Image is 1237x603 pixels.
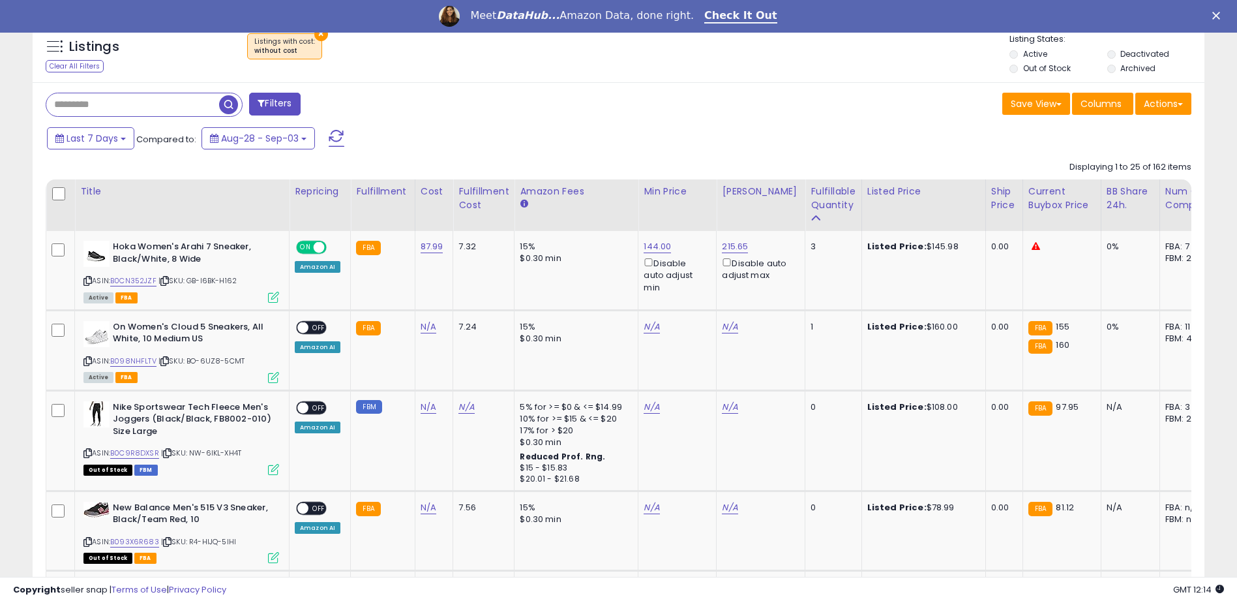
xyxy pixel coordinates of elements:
[520,241,628,253] div: 15%
[110,356,156,367] a: B098NHFLTV
[1056,501,1074,514] span: 81.12
[811,241,851,253] div: 3
[1165,401,1208,413] div: FBA: 3
[295,422,340,433] div: Amazon AI
[1107,241,1150,253] div: 0%
[169,583,226,596] a: Privacy Policy
[83,321,279,382] div: ASIN:
[110,536,159,548] a: B093X6R683
[1107,321,1150,333] div: 0%
[439,6,460,27] img: Profile image for Georgie
[520,437,628,448] div: $0.30 min
[421,185,448,198] div: Cost
[496,9,559,22] i: DataHub...
[297,242,314,253] span: ON
[520,321,628,333] div: 15%
[644,240,671,253] a: 144.00
[83,401,110,427] img: 31UFiEcI9CL._SL40_.jpg
[46,60,104,72] div: Clear All Filters
[1165,514,1208,525] div: FBM: n/a
[520,474,628,485] div: $20.01 - $21.68
[1009,33,1204,46] p: Listing States:
[161,448,241,458] span: | SKU: NW-6IKL-XH4T
[520,514,628,525] div: $0.30 min
[991,321,1013,333] div: 0.00
[83,241,279,301] div: ASIN:
[83,241,110,267] img: 31OlC7hB+AL._SL40_.jpg
[113,502,271,529] b: New Balance Men's 515 V3 Sneaker, Black/Team Red, 10
[158,356,245,366] span: | SKU: BO-6UZ8-5CMT
[867,320,927,333] b: Listed Price:
[991,241,1013,253] div: 0.00
[520,463,628,474] div: $15 - $15.83
[308,322,329,333] span: OFF
[811,321,851,333] div: 1
[867,240,927,253] b: Listed Price:
[1056,401,1079,413] span: 97.95
[811,502,851,514] div: 0
[867,501,927,514] b: Listed Price:
[520,502,628,514] div: 15%
[1107,401,1150,413] div: N/A
[520,333,628,345] div: $0.30 min
[458,185,509,212] div: Fulfillment Cost
[991,401,1013,413] div: 0.00
[1028,321,1052,335] small: FBA
[110,275,156,286] a: B0CN352JZF
[295,522,340,534] div: Amazon AI
[722,320,738,333] a: N/A
[136,133,196,146] span: Compared to:
[1023,63,1071,74] label: Out of Stock
[1165,502,1208,514] div: FBA: n/a
[254,46,315,55] div: without cost
[249,93,300,116] button: Filters
[520,413,628,425] div: 10% for >= $15 & <= $20
[644,401,659,414] a: N/A
[421,320,436,333] a: N/A
[421,401,436,414] a: N/A
[722,401,738,414] a: N/A
[458,502,504,514] div: 7.56
[1165,185,1213,212] div: Num of Comp.
[69,38,119,56] h5: Listings
[295,185,345,198] div: Repricing
[811,185,856,212] div: Fulfillable Quantity
[47,127,134,149] button: Last 7 Days
[113,321,271,348] b: On Women's Cloud 5 Sneakers, All White, 10 Medium US
[867,401,976,413] div: $108.00
[520,185,633,198] div: Amazon Fees
[83,465,132,476] span: All listings that are currently out of stock and unavailable for purchase on Amazon
[115,372,138,383] span: FBA
[644,185,711,198] div: Min Price
[113,401,271,441] b: Nike Sportswear Tech Fleece Men's Joggers (Black/Black, FB8002-010) Size Large
[1002,93,1070,115] button: Save View
[520,425,628,437] div: 17% for > $20
[1056,339,1069,351] span: 160
[644,320,659,333] a: N/A
[1165,253,1208,264] div: FBM: 2
[1135,93,1191,115] button: Actions
[421,501,436,514] a: N/A
[722,256,795,281] div: Disable auto adjust max
[356,400,381,414] small: FBM
[13,584,226,596] div: seller snap | |
[134,553,156,564] span: FBA
[991,502,1013,514] div: 0.00
[1056,320,1069,333] span: 155
[325,242,346,253] span: OFF
[201,127,315,149] button: Aug-28 - Sep-03
[1120,48,1169,59] label: Deactivated
[867,321,976,333] div: $160.00
[704,9,777,23] a: Check It Out
[470,9,694,22] div: Meet Amazon Data, done right.
[83,372,113,383] span: All listings currently available for purchase on Amazon
[314,27,328,41] button: ×
[867,241,976,253] div: $145.98
[867,185,980,198] div: Listed Price
[356,185,409,198] div: Fulfillment
[80,185,284,198] div: Title
[520,198,528,210] small: Amazon Fees.
[1023,48,1047,59] label: Active
[134,465,158,476] span: FBM
[83,401,279,474] div: ASIN:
